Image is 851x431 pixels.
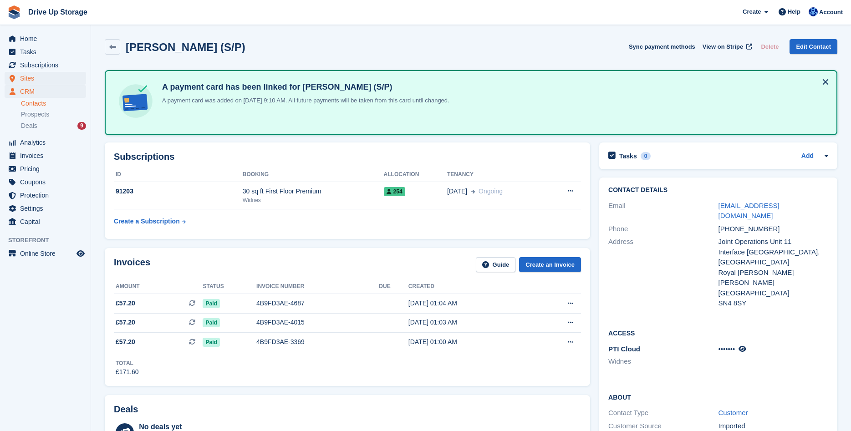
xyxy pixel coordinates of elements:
th: Allocation [384,167,447,182]
a: menu [5,176,86,188]
h2: [PERSON_NAME] (S/P) [126,41,245,53]
h2: Contact Details [608,187,828,194]
div: 4B9FD3AE-4687 [256,299,379,308]
div: £171.60 [116,367,139,377]
h2: About [608,392,828,401]
div: 91203 [114,187,243,196]
span: £57.20 [116,299,135,308]
h2: Invoices [114,257,150,272]
a: Customer [719,409,748,416]
th: Booking [243,167,384,182]
div: [DATE] 01:00 AM [408,337,533,347]
span: ••••••• [719,345,735,353]
div: 0 [641,152,651,160]
span: Ongoing [479,188,503,195]
span: Paid [203,299,219,308]
span: Invoices [20,149,75,162]
span: [DATE] [447,187,467,196]
span: Sites [20,72,75,85]
a: menu [5,85,86,98]
a: menu [5,72,86,85]
a: Guide [476,257,516,272]
span: Deals [21,122,37,130]
div: Total [116,359,139,367]
div: 4B9FD3AE-4015 [256,318,379,327]
a: menu [5,189,86,202]
span: Create [743,7,761,16]
a: menu [5,149,86,162]
a: Prospects [21,110,86,119]
div: Widnes [243,196,384,204]
span: Help [788,7,800,16]
span: Subscriptions [20,59,75,71]
a: [EMAIL_ADDRESS][DOMAIN_NAME] [719,202,780,220]
a: Create a Subscription [114,213,186,230]
a: menu [5,59,86,71]
h2: Deals [114,404,138,415]
a: menu [5,162,86,175]
span: £57.20 [116,337,135,347]
span: Settings [20,202,75,215]
span: Paid [203,338,219,347]
span: Account [819,8,843,17]
span: Protection [20,189,75,202]
img: Widnes Team [809,7,818,16]
a: menu [5,247,86,260]
th: ID [114,167,243,182]
div: [DATE] 01:03 AM [408,318,533,327]
a: Deals 9 [21,121,86,131]
th: Due [379,279,408,294]
div: Interface [GEOGRAPHIC_DATA], [GEOGRAPHIC_DATA] [719,247,828,268]
a: menu [5,136,86,149]
h2: Access [608,328,828,337]
div: SN4 8SY [719,298,828,309]
div: [GEOGRAPHIC_DATA] [719,288,828,299]
span: CRM [20,85,75,98]
th: Created [408,279,533,294]
button: Sync payment methods [629,39,695,54]
h4: A payment card has been linked for [PERSON_NAME] (S/P) [158,82,449,92]
div: 30 sq ft First Floor Premium [243,187,384,196]
a: Contacts [21,99,86,108]
img: card-linked-ebf98d0992dc2aeb22e95c0e3c79077019eb2392cfd83c6a337811c24bc77127.svg [117,82,155,120]
a: Drive Up Storage [25,5,91,20]
th: Status [203,279,256,294]
div: Phone [608,224,718,234]
span: Capital [20,215,75,228]
span: Analytics [20,136,75,149]
div: [DATE] 01:04 AM [408,299,533,308]
span: Pricing [20,162,75,175]
a: menu [5,46,86,58]
span: View on Stripe [703,42,743,51]
th: Amount [114,279,203,294]
div: 4B9FD3AE-3369 [256,337,379,347]
div: Contact Type [608,408,718,418]
h2: Tasks [619,152,637,160]
img: stora-icon-8386f47178a22dfd0bd8f6a31ec36ba5ce8667c1dd55bd0f319d3a0aa187defe.svg [7,5,21,19]
div: [PHONE_NUMBER] [719,224,828,234]
a: menu [5,215,86,228]
a: menu [5,32,86,45]
div: Joint Operations Unit 11 [719,237,828,247]
span: 254 [384,187,405,196]
a: Add [801,151,814,162]
a: menu [5,202,86,215]
th: Invoice number [256,279,379,294]
button: Delete [757,39,782,54]
div: 9 [77,122,86,130]
div: Address [608,237,718,309]
span: Online Store [20,247,75,260]
a: Edit Contact [790,39,837,54]
a: Preview store [75,248,86,259]
span: Home [20,32,75,45]
div: Create a Subscription [114,217,180,226]
a: View on Stripe [699,39,754,54]
span: PTI Cloud [608,345,640,353]
span: £57.20 [116,318,135,327]
a: Create an Invoice [519,257,581,272]
span: Coupons [20,176,75,188]
span: Prospects [21,110,49,119]
p: A payment card was added on [DATE] 9:10 AM. All future payments will be taken from this card unti... [158,96,449,105]
li: Widnes [608,356,718,367]
h2: Subscriptions [114,152,581,162]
